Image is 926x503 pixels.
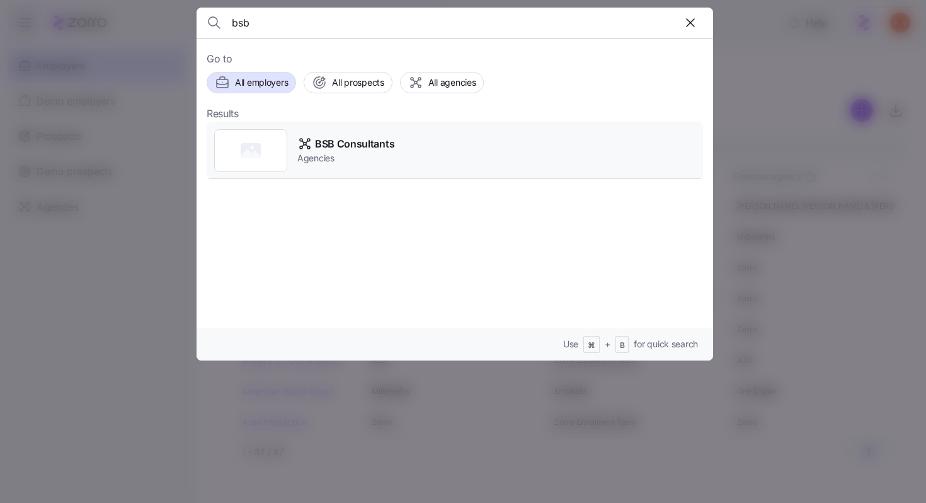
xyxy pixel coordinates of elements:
[207,106,239,122] span: Results
[634,338,698,350] span: for quick search
[297,152,394,165] span: Agencies
[400,72,484,93] button: All agencies
[588,340,595,351] span: ⌘
[563,338,578,350] span: Use
[304,72,392,93] button: All prospects
[207,51,703,67] span: Go to
[207,72,296,93] button: All employers
[332,76,384,89] span: All prospects
[428,76,476,89] span: All agencies
[235,76,288,89] span: All employers
[605,338,610,350] span: +
[315,136,394,152] span: BSB Consultants
[620,340,625,351] span: B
